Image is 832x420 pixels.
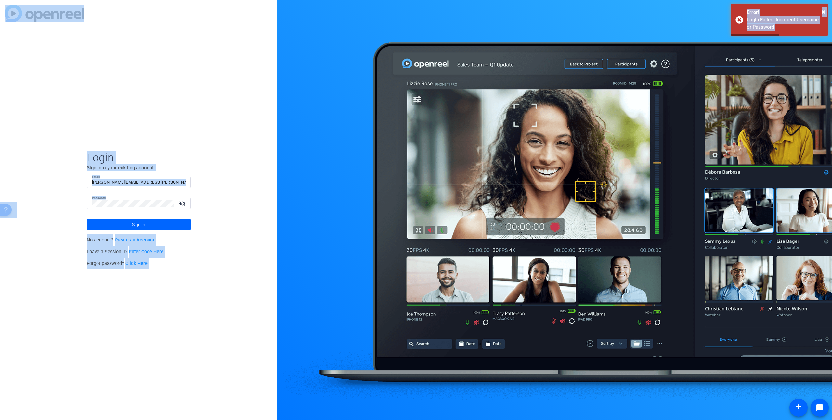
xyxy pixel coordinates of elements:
[125,261,148,266] a: Click Here
[87,261,148,266] span: Forgot password?
[816,404,824,412] mat-icon: message
[747,9,823,16] div: Error!
[87,219,191,230] button: Sign in
[822,8,825,16] span: ×
[87,249,164,254] span: I have a Session ID.
[87,237,155,243] span: No account?
[5,5,84,22] img: blue-gradient.svg
[87,151,191,164] span: Login
[92,196,106,200] mat-label: Password
[132,216,145,233] span: Sign in
[747,16,823,31] div: Login Failed. Incorrect Username or Password
[795,404,802,412] mat-icon: accessibility
[129,249,163,254] a: Enter Code Here
[115,237,154,243] a: Create an Account
[175,199,191,208] mat-icon: visibility_off
[92,175,100,179] mat-label: Email
[92,179,186,186] input: Enter Email Address
[822,7,825,17] button: Close
[87,164,191,171] p: Sign into your existing account.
